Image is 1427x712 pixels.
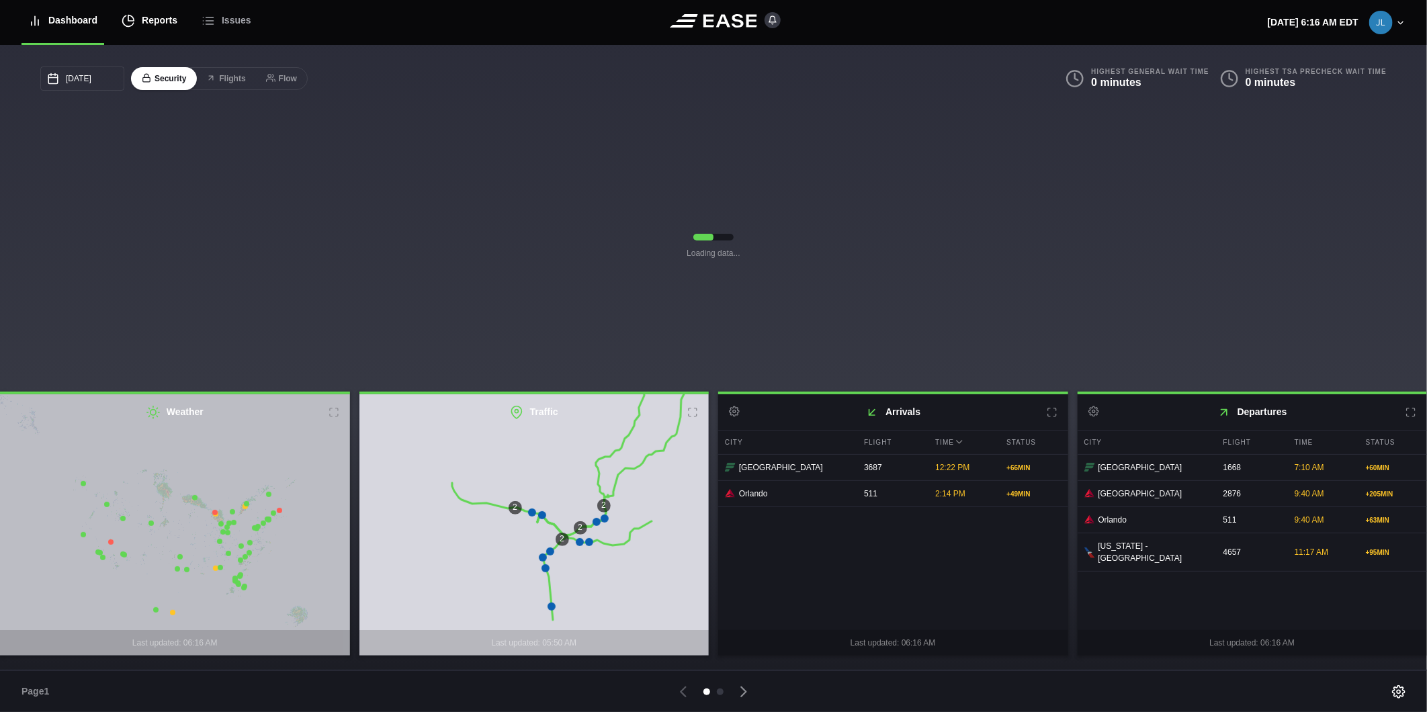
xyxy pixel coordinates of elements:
[1369,11,1393,34] img: 53f407fb3ff95c172032ba983d01de88
[935,489,965,498] span: 2:14 PM
[1098,488,1182,500] span: [GEOGRAPHIC_DATA]
[1217,481,1285,506] div: 2876
[1217,455,1285,480] div: 1668
[857,455,925,480] div: 3687
[1366,489,1420,499] div: + 205 MIN
[359,630,709,656] div: Last updated: 05:50 AM
[718,394,1068,430] h2: Arrivals
[718,630,1068,656] div: Last updated: 06:16 AM
[1295,463,1324,472] span: 7:10 AM
[1000,431,1068,454] div: Status
[1366,515,1420,525] div: + 63 MIN
[196,67,256,91] button: Flights
[21,684,55,699] span: Page 1
[739,461,823,474] span: [GEOGRAPHIC_DATA]
[1091,67,1209,76] b: Highest General Wait Time
[1098,514,1127,526] span: Orlando
[1006,489,1061,499] div: + 49 MIN
[1359,431,1427,454] div: Status
[718,431,854,454] div: City
[1217,431,1285,454] div: Flight
[1091,77,1141,88] b: 0 minutes
[1098,461,1182,474] span: [GEOGRAPHIC_DATA]
[574,521,587,535] div: 2
[857,431,925,454] div: Flight
[131,67,197,91] button: Security
[687,247,740,259] b: Loading data...
[1366,463,1420,473] div: + 60 MIN
[935,463,969,472] span: 12:22 PM
[556,533,569,546] div: 2
[1295,547,1329,557] span: 11:17 AM
[359,394,709,430] h2: Traffic
[1268,15,1358,30] p: [DATE] 6:16 AM EDT
[1288,431,1356,454] div: Time
[1217,539,1285,565] div: 4657
[1246,77,1296,88] b: 0 minutes
[509,501,522,515] div: 2
[40,66,124,91] input: mm/dd/yyyy
[739,488,768,500] span: Orlando
[1217,507,1285,533] div: 511
[1078,431,1213,454] div: City
[1295,489,1324,498] span: 9:40 AM
[1006,463,1061,473] div: + 66 MIN
[857,481,925,506] div: 511
[1246,67,1387,76] b: Highest TSA PreCheck Wait Time
[255,67,308,91] button: Flow
[1098,540,1207,564] span: [US_STATE] - [GEOGRAPHIC_DATA]
[1295,515,1324,525] span: 9:40 AM
[928,431,996,454] div: Time
[597,499,611,513] div: 2
[1366,547,1420,558] div: + 95 MIN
